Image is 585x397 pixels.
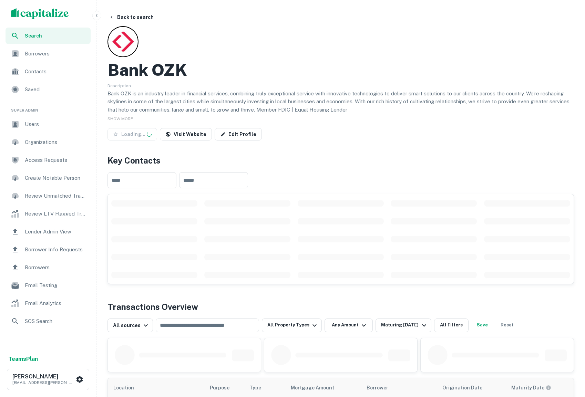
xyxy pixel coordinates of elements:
div: scrollable content [108,194,574,284]
button: Back to search [106,11,156,23]
a: Email Analytics [6,295,91,312]
button: Maturing [DATE] [376,318,431,332]
button: All Filters [434,318,469,332]
h6: [PERSON_NAME] [12,374,74,379]
span: Review Unmatched Transactions [25,192,86,200]
span: Email Testing [25,281,86,290]
li: Super Admin [6,99,91,116]
a: Email Testing [6,277,91,294]
span: Saved [25,85,86,94]
span: Organizations [25,138,86,146]
span: Borrowers [25,263,86,272]
span: Contacts [25,67,86,76]
span: Type [249,384,261,392]
span: Origination Date [442,384,491,392]
button: All sources [107,318,153,332]
a: Access Requests [6,152,91,168]
h4: Key Contacts [107,154,574,167]
span: SHOW MORE [107,116,133,121]
a: Review Unmatched Transactions [6,188,91,204]
a: Visit Website [160,128,212,140]
a: Search [6,28,91,44]
a: Users [6,116,91,133]
span: Review LTV Flagged Transactions [25,210,86,218]
button: [PERSON_NAME][EMAIL_ADDRESS][PERSON_NAME][DOMAIN_NAME] [7,369,89,390]
strong: Teams Plan [8,356,38,362]
span: Location [113,384,143,392]
button: Save your search to get updates of matches that match your search criteria. [471,318,493,332]
a: Contacts [6,63,91,80]
img: capitalize-logo.png [11,8,69,19]
span: Search [25,32,86,40]
span: Description [107,83,131,88]
a: TeamsPlan [8,355,38,363]
span: SOS Search [25,317,86,325]
h6: Maturity Date [511,384,544,391]
button: Reset [496,318,518,332]
iframe: Chat Widget [551,342,585,375]
a: Borrowers [6,45,91,62]
a: Saved [6,81,91,98]
span: Create Notable Person [25,174,86,182]
a: Borrowers [6,259,91,276]
p: [EMAIL_ADDRESS][PERSON_NAME][DOMAIN_NAME] [12,379,74,386]
a: Edit Profile [215,128,262,140]
span: Purpose [210,384,238,392]
span: Mortgage Amount [291,384,343,392]
div: Maturing [DATE] [381,321,428,330]
a: SOS Search [6,313,91,330]
div: All sources [113,321,150,330]
button: All Property Types [262,318,322,332]
p: Bank OZK is an industry leader in financial services, combining truly exceptional service with in... [107,90,574,114]
button: Any Amount [325,318,373,332]
a: Lender Admin View [6,223,91,240]
a: Create Notable Person [6,170,91,186]
span: Borrower Info Requests [25,245,86,254]
span: Maturity dates displayed may be estimated. Please contact the lender for the most accurate maturi... [511,384,560,391]
span: Borrowers [25,50,86,58]
a: Borrower Info Requests [6,241,91,258]
h2: Bank OZK [107,60,187,80]
h4: Transactions Overview [107,301,198,313]
a: Review LTV Flagged Transactions [6,206,91,222]
div: Maturity dates displayed may be estimated. Please contact the lender for the most accurate maturi... [511,384,551,391]
a: Organizations [6,134,91,150]
span: Lender Admin View [25,228,86,236]
span: Borrower [367,384,388,392]
span: Users [25,120,86,128]
span: Access Requests [25,156,86,164]
span: Email Analytics [25,299,86,307]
